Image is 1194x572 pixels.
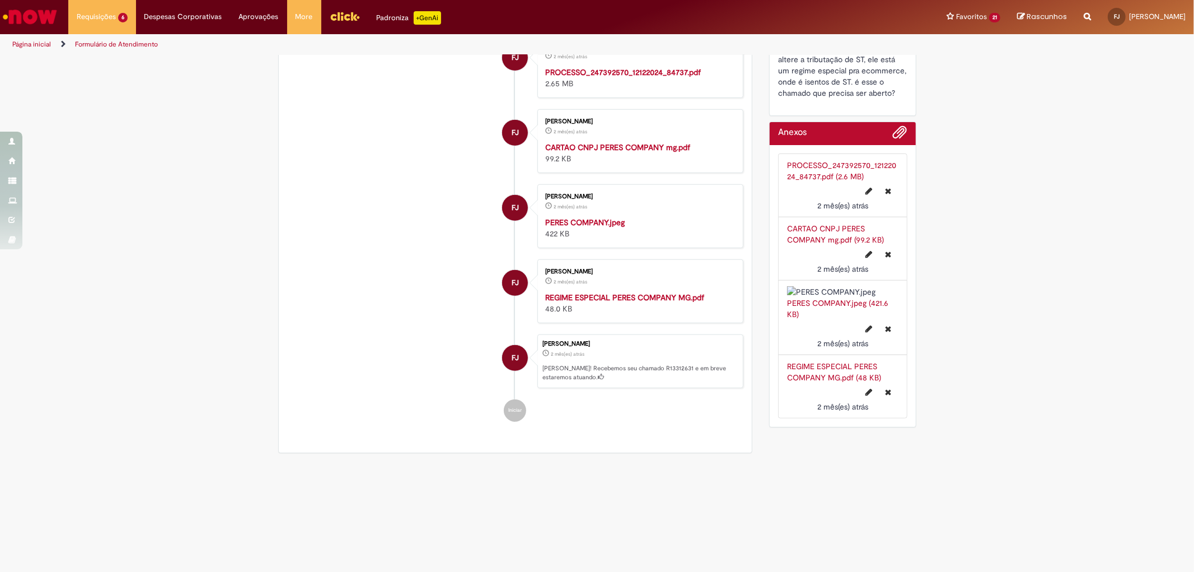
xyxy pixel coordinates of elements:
[859,320,879,338] button: Editar nome de arquivo PERES COMPANY.jpeg
[879,320,898,338] button: Excluir PERES COMPANY.jpeg
[545,217,625,227] a: PERES COMPANY.jpeg
[817,338,868,348] span: 2 mês(es) atrás
[551,351,584,357] span: 2 mês(es) atrás
[817,264,868,274] span: 2 mês(es) atrás
[787,298,888,319] a: PERES COMPANY.jpeg (421.6 KB)
[512,119,519,146] span: FJ
[118,13,128,22] span: 6
[545,292,732,314] div: 48.0 KB
[817,402,868,412] span: 2 mês(es) atrás
[545,67,732,89] div: 2.65 MB
[554,203,587,210] span: 2 mês(es) atrás
[239,11,279,22] span: Aprovações
[554,53,587,60] span: 2 mês(es) atrás
[330,8,360,25] img: click_logo_yellow_360x200.png
[77,11,116,22] span: Requisições
[1129,12,1186,21] span: [PERSON_NAME]
[545,268,732,275] div: [PERSON_NAME]
[545,193,732,200] div: [PERSON_NAME]
[787,361,881,383] a: REGIME ESPECIAL PERES COMPANY MG.pdf (48 KB)
[75,40,158,49] a: Formulário de Atendimento
[879,182,898,200] button: Excluir PROCESSO_247392570_12122024_84737.pdf
[1017,12,1067,22] a: Rascunhos
[879,383,898,401] button: Excluir REGIME ESPECIAL PERES COMPANY MG.pdf
[554,53,587,60] time: 24/07/2025 12:34:02
[512,269,519,296] span: FJ
[12,40,51,49] a: Página inicial
[545,118,732,125] div: [PERSON_NAME]
[551,351,584,357] time: 22/07/2025 10:54:25
[414,11,441,25] p: +GenAi
[502,270,528,296] div: Fabricio De Carvalho Jeronimo
[545,142,690,152] a: CARTAO CNPJ PERES COMPANY mg.pdf
[554,278,587,285] span: 2 mês(es) atrás
[296,11,313,22] span: More
[817,402,868,412] time: 22/07/2025 10:53:23
[859,383,879,401] button: Editar nome de arquivo REGIME ESPECIAL PERES COMPANY MG.pdf
[956,11,987,22] span: Favoritos
[817,201,868,211] span: 2 mês(es) atrás
[879,245,898,263] button: Excluir CARTAO CNPJ PERES COMPANY mg.pdf
[554,203,587,210] time: 24/07/2025 12:33:58
[502,45,528,71] div: Fabricio De Carvalho Jeronimo
[787,224,884,245] a: CARTAO CNPJ PERES COMPANY mg.pdf (99.2 KB)
[554,278,587,285] time: 22/07/2025 10:53:23
[859,182,879,200] button: Editar nome de arquivo PROCESSO_247392570_12122024_84737.pdf
[1114,13,1120,20] span: FJ
[545,67,701,77] a: PROCESSO_247392570_12122024_84737.pdf
[377,11,441,25] div: Padroniza
[817,264,868,274] time: 24/07/2025 12:33:59
[545,217,732,239] div: 422 KB
[502,345,528,371] div: Fabricio De Carvalho Jeronimo
[787,286,898,297] img: PERES COMPANY.jpeg
[512,345,519,371] span: FJ
[502,195,528,221] div: Fabricio De Carvalho Jeronimo
[778,32,909,98] span: Boa tarde o cliente inscrito no CNPJ: 38001021000102 precisa que altere a tributação de ST, ele e...
[542,341,737,347] div: [PERSON_NAME]
[287,334,744,388] li: Fabricio De Carvalho Jeronimo
[787,160,896,182] a: PROCESSO_247392570_12122024_84737.pdf (2.6 MB)
[859,245,879,263] button: Editar nome de arquivo CARTAO CNPJ PERES COMPANY mg.pdf
[1027,11,1067,22] span: Rascunhos
[512,44,519,71] span: FJ
[554,128,587,135] span: 2 mês(es) atrás
[542,364,737,382] p: [PERSON_NAME]! Recebemos seu chamado R13312631 e em breve estaremos atuando.
[778,128,807,138] h2: Anexos
[554,128,587,135] time: 24/07/2025 12:33:59
[512,194,519,221] span: FJ
[1,6,59,28] img: ServiceNow
[545,142,732,164] div: 99.2 KB
[545,292,704,303] a: REGIME ESPECIAL PERES COMPANY MG.pdf
[893,125,907,145] button: Adicionar anexos
[502,120,528,146] div: Fabricio De Carvalho Jeronimo
[8,34,788,55] ul: Trilhas de página
[144,11,222,22] span: Despesas Corporativas
[989,13,1000,22] span: 21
